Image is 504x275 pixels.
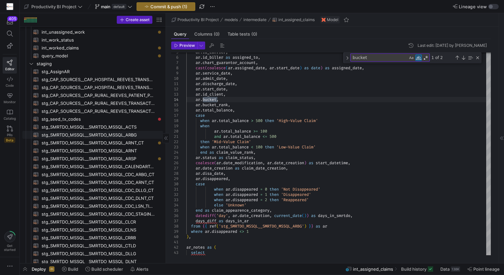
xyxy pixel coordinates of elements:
div: Press SPACE to select this row. [22,52,163,60]
button: Create asset [117,16,152,24]
span: as [235,166,239,171]
span: ar [212,118,216,123]
span: stg_SMRTDO_MSSQL__SMRTDO_MSSQL_CDC_DLLG_CT​​​​​​​​​​ [42,187,155,194]
a: stg_SMRTDO_MSSQL__SMRTDO_MSSQL_ARSP​​​​​​​​​​ [22,155,163,163]
span: as [226,55,230,60]
div: 28 [171,171,178,176]
span: ar [196,102,200,107]
span: Query [174,32,186,36]
div: Press SPACE to select this row. [22,107,163,115]
button: Build scheduler [82,263,126,275]
span: int_assigned_claims [278,17,315,22]
a: stg_SMRTDO_MSSQL__SMRTDO_MSSQL_CDC_DLLG_CT​​​​​​​​​​ [22,186,163,194]
div: 14 [171,97,178,102]
span: . [200,97,203,102]
span: . [200,71,203,76]
span: case [196,113,205,118]
a: stg_SMRTDO_MSSQL__SMRTDO_MSSQL_ARBG​​​​​​​​​​ [22,131,163,139]
span: Get started [4,244,16,252]
span: stg_SMRTDO_MSSQL__SMRTDO_MSSQL_CALENDARTABLE​​​​​​​​​​ [42,163,155,170]
div: 27 [171,166,178,171]
span: stg_SMRTDO_MSSQL__SMRTDO_MSSQL_DLNT​​​​​​​​​​ [42,258,155,265]
span: . [219,129,221,134]
span: , [223,171,226,176]
div: 15 [171,102,178,107]
div: 7 [171,60,178,65]
div: Press SPACE to select this row. [22,99,163,107]
a: stg_CAP_SOURCES__CAP_RURAL_REEVES_TRANSACTION_CODES​​​​​​​​​​ [22,99,163,107]
span: when [200,123,209,129]
a: stg_SMRTDO_MSSQL__SMRTDO_MSSQL_CDC_STAGING_ARBG​​​​​​​​​​ [22,210,163,218]
a: stg_SMRTDO_MSSQL__SMRTDO_MSSQL_CDC_ARNT_CT​​​​​​​​​​ [22,178,163,186]
div: Press SPACE to select this row. [22,139,163,147]
span: id_client [203,92,223,97]
span: ) [299,65,302,71]
span: ar [216,160,221,166]
span: end [200,150,207,155]
span: ar [196,107,200,113]
a: stg_SMRTDO_MSSQL__SMRTDO_MSSQL_DLNT​​​​​​​​​​ [22,258,163,265]
span: , [223,92,226,97]
span: Point lineage [473,266,500,272]
div: 12 [171,86,178,92]
button: Alerts [127,263,151,275]
a: stg_seed_tx_codes​​​​​​​​​​ [22,115,163,123]
div: Press SPACE to select this row. [22,170,163,178]
div: 8 [171,65,178,71]
span: , [265,65,267,71]
div: Toggle Replace [344,52,350,63]
span: stg_SMRTDO_MSSQL__SMRTDO_MSSQL_ARNT​​​​​​​​​​ [42,147,155,155]
span: total_balance [219,118,249,123]
button: Build history [398,263,436,275]
span: stg_SMRTDO_MSSQL__SMRTDO_MSSQL_CDC_ARNT_CT​​​​​​​​​​ [42,179,155,186]
span: Preview [179,43,195,48]
span: ar [196,76,200,81]
span: status [203,155,216,160]
span: , [228,176,230,181]
span: stg_SMRTDO_MSSQL__SMRTDO_MSSQL_CRRR​​​​​​​​​​ [42,234,155,242]
a: stg_SMRTDO_MSSQL__SMRTDO_MSSQL_CALENDARTABLE​​​​​​​​​​ [22,163,163,170]
span: ar [212,144,216,150]
div: Press SPACE to select this row. [22,91,163,99]
div: Find in Selection (Alt+L) [467,54,474,61]
span: . [200,176,203,181]
span: stg_SMRTDO_MSSQL__SMRTDO_MSSQL_CDC_DLNT_CT​​​​​​​​​​ [42,195,155,202]
span: stg_seed_tx_codes​​​​​​​​​​ [42,115,155,123]
span: stg_SMRTDO_MSSQL__SMRTDO_MSSQL_ARBG​​​​​​​​​​ [42,131,155,139]
span: as [309,160,313,166]
a: stg_SMRTDO_MSSQL__SMRTDO_MSSQL_CRRR​​​​​​​​​​ [22,234,163,242]
a: stg_AssignAR​​​​​​​​​​ [22,68,163,76]
span: . [200,60,203,65]
button: Commit & push (1) [137,2,195,11]
div: Press SPACE to select this row. [22,83,163,91]
span: Productivity BI Project [31,4,77,9]
span: ar [196,171,200,176]
span: . [274,65,276,71]
a: Editor [3,57,17,74]
div: Press SPACE to select this row. [22,36,163,44]
div: Use Regular Expression (Alt+R) [423,54,429,61]
div: 19 [171,123,178,129]
div: 138K [451,266,460,272]
span: claim_value_rank [216,150,253,155]
span: start_date [276,65,299,71]
span: 100 [256,144,263,150]
div: Press SPACE to select this row. [22,44,163,52]
a: stg_SMRTDO_MSSQL__SMRTDO_MSSQL_DLLG​​​​​​​​​​ [22,250,163,258]
span: Lineage view [459,4,487,9]
span: PRs [7,133,13,137]
span: start_datetime [316,160,348,166]
a: Catalog [3,107,17,123]
span: ( [226,65,228,71]
span: Table tests [228,32,257,36]
div: 23 [171,144,178,150]
a: stg_SMRTDO_MSSQL__SMRTDO_MSSQL_ARNT_CT​​​​​​​​​​ [22,139,163,147]
span: when [200,118,209,123]
span: then [200,139,209,144]
span: staging [37,60,162,68]
span: >= [253,129,258,134]
span: . [221,160,223,166]
span: stg_CAP_SOURCES__CAP_RURAL_REEVES_PATIENT_PAYMENT​​​​​​​​​​ [42,92,155,99]
span: Monitor [4,100,16,104]
span: , [362,65,364,71]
